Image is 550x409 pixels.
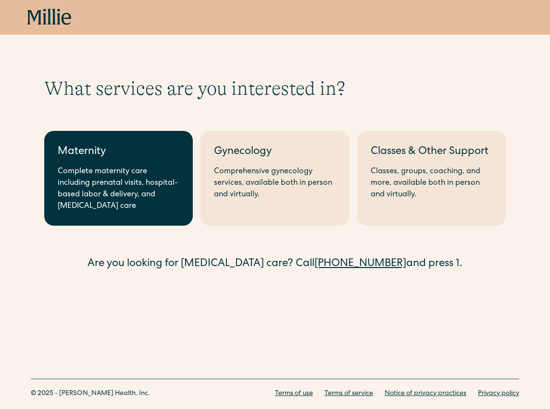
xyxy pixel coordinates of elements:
div: © 2025 - [PERSON_NAME] Health, Inc. [31,389,150,399]
div: Maternity [58,144,179,160]
div: Classes, groups, coaching, and more, available both in person and virtually. [371,166,492,201]
div: Are you looking for [MEDICAL_DATA] care? Call and press 1. [44,256,506,272]
a: Terms of service [325,389,373,399]
a: [PHONE_NUMBER] [314,259,406,269]
a: Terms of use [275,389,313,399]
a: GynecologyComprehensive gynecology services, available both in person and virtually. [200,131,349,226]
a: Notice of privacy practices [385,389,466,399]
div: Comprehensive gynecology services, available both in person and virtually. [214,166,336,201]
div: Gynecology [214,144,336,160]
div: Complete maternity care including prenatal visits, hospital-based labor & delivery, and [MEDICAL_... [58,166,179,212]
h1: What services are you interested in? [44,77,506,100]
div: Classes & Other Support [371,144,492,160]
a: Privacy policy [478,389,519,399]
a: MaternityComplete maternity care including prenatal visits, hospital-based labor & delivery, and ... [44,131,193,226]
a: Classes & Other SupportClasses, groups, coaching, and more, available both in person and virtually. [357,131,506,226]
